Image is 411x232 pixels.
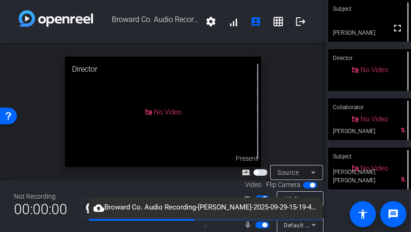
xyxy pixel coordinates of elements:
mat-icon: account_box [250,16,261,27]
img: white-gradient.svg [19,10,93,27]
mat-icon: fullscreen [392,22,403,34]
span: Broward Co. Audio Recording-[PERSON_NAME]-2025-09-29-15-19-41-254-0.webm [89,202,323,213]
mat-icon: videocam_outline [244,193,255,204]
div: Director [65,57,260,82]
span: 00:00:00 [14,198,67,221]
span: No Video [361,66,389,74]
mat-icon: mic_none [244,219,255,231]
span: No Video [361,115,389,123]
span: Broward Co. Audio Recording [93,10,200,33]
div: Subject [328,148,411,165]
span: Flip Camera [266,180,301,190]
div: Not Recording [14,192,67,202]
button: signal_cellular_alt [222,10,245,33]
span: ▼ [202,223,209,231]
mat-icon: grid_on [273,16,284,27]
mat-icon: accessibility [357,209,368,220]
mat-icon: message [388,209,399,220]
mat-icon: settings [205,16,216,27]
img: Chat Icon [86,202,97,213]
span: Source [278,169,299,176]
span: No Video [361,164,389,172]
div: Director [328,49,411,67]
div: Collaborator [328,98,411,116]
mat-icon: logout [295,16,306,27]
span: Video [245,180,261,190]
mat-icon: screen_share_outline [242,167,253,178]
div: Present [236,154,329,164]
mat-icon: cloud_upload [94,202,105,214]
span: No Video [154,107,182,116]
